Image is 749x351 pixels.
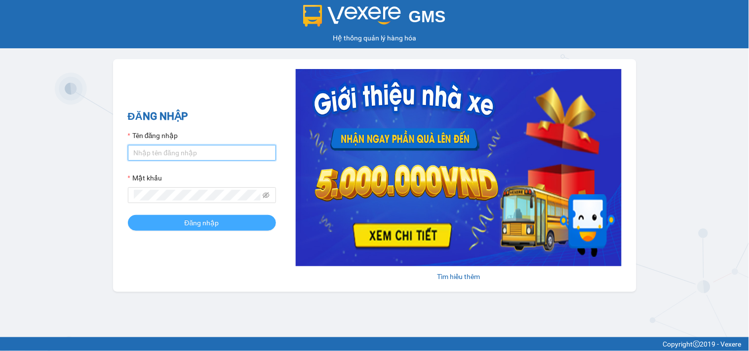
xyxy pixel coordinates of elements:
[7,339,742,350] div: Copyright 2019 - Vexere
[303,5,401,27] img: logo 2
[128,215,276,231] button: Đăng nhập
[303,15,446,23] a: GMS
[128,145,276,161] input: Tên đăng nhập
[2,33,747,43] div: Hệ thống quản lý hàng hóa
[128,173,162,183] label: Mật khẩu
[263,192,270,199] span: eye-invisible
[185,217,219,228] span: Đăng nhập
[409,7,446,26] span: GMS
[296,271,622,282] div: Tìm hiểu thêm
[134,190,261,201] input: Mật khẩu
[128,108,276,125] h2: ĐĂNG NHẬP
[128,130,178,141] label: Tên đăng nhập
[693,341,700,348] span: copyright
[296,69,622,266] img: banner-0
